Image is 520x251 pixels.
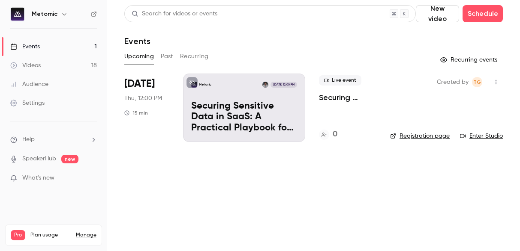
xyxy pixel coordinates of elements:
iframe: Noticeable Trigger [87,174,97,182]
span: TG [473,77,481,87]
span: Taran Grewal [472,77,482,87]
button: Upcoming [124,50,154,63]
span: Help [22,135,35,144]
h6: Metomic [32,10,57,18]
p: Securing Sensitive Data in SaaS: A Practical Playbook for Financial Services at Scale [191,101,297,134]
span: new [61,155,78,163]
img: Paddy O'Neill [262,82,268,88]
a: Securing Sensitive Data in SaaS: A Practical Playbook for Financial Services at Scale [319,92,376,103]
span: [DATE] 12:00 PM [271,82,297,88]
div: Settings [10,99,45,107]
div: Events [10,42,40,51]
div: 15 min [124,109,148,116]
button: Past [161,50,173,63]
h4: 0 [333,129,337,140]
span: What's new [22,174,54,183]
a: SpeakerHub [22,154,56,163]
a: Registration page [390,132,450,140]
span: Thu, 12:00 PM [124,94,162,103]
span: Created by [437,77,469,87]
span: [DATE] [124,77,155,91]
a: Manage [76,232,96,239]
span: Pro [11,230,25,240]
button: Recurring [180,50,209,63]
img: Metomic [11,7,24,21]
button: New video [416,5,459,22]
button: Schedule [463,5,503,22]
div: Videos [10,61,41,70]
span: Plan usage [30,232,71,239]
a: Enter Studio [460,132,503,140]
a: 0 [319,129,337,140]
div: Search for videos or events [132,9,217,18]
span: Live event [319,75,361,86]
li: help-dropdown-opener [10,135,97,144]
div: Sep 18 Thu, 12:00 PM (Europe/London) [124,74,169,142]
h1: Events [124,36,150,46]
div: Audience [10,80,48,89]
button: Recurring events [436,53,503,67]
p: Metomic [199,83,211,87]
a: Securing Sensitive Data in SaaS: A Practical Playbook for Financial Services at ScaleMetomicPaddy... [183,74,305,142]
